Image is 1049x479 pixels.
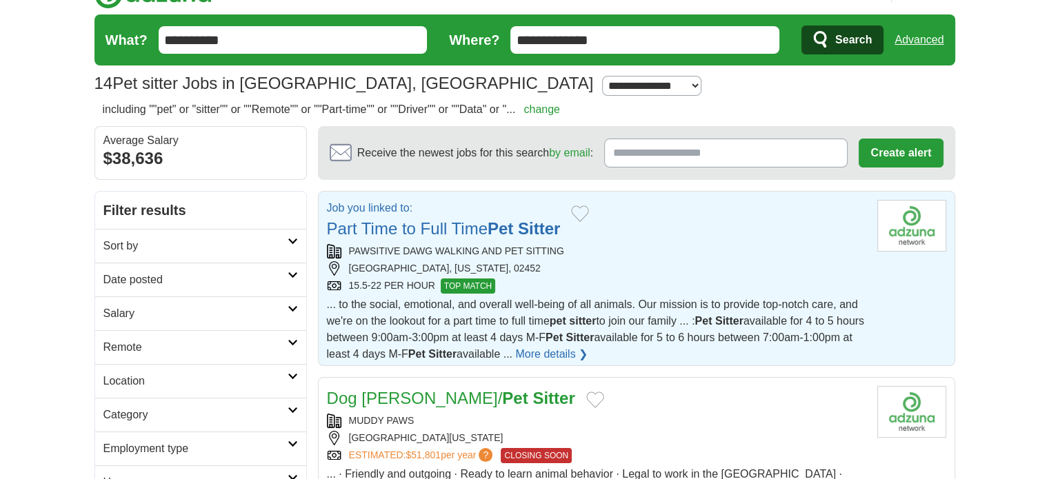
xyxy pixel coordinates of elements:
[835,26,872,54] span: Search
[546,332,563,343] strong: Pet
[715,315,743,327] strong: Sitter
[103,305,288,322] h2: Salary
[550,315,566,327] strong: pet
[501,448,572,463] span: CLOSING SOON
[103,146,298,171] div: $38,636
[695,315,712,327] strong: Pet
[449,30,499,50] label: Where?
[95,229,306,263] a: Sort by
[479,448,492,462] span: ?
[95,263,306,296] a: Date posted
[877,200,946,252] img: Company logo
[859,139,943,167] button: Create alert
[349,448,496,463] a: ESTIMATED:$51,801per year?
[569,315,596,327] strong: sitter
[357,145,593,161] span: Receive the newest jobs for this search :
[103,440,288,457] h2: Employment type
[95,192,306,229] h2: Filter results
[95,364,306,398] a: Location
[95,330,306,364] a: Remote
[801,26,883,54] button: Search
[877,386,946,438] img: Company logo
[549,147,590,159] a: by email
[95,398,306,431] a: Category
[103,407,288,423] h2: Category
[523,103,560,115] a: change
[95,296,306,330] a: Salary
[327,431,866,445] div: [GEOGRAPHIC_DATA][US_STATE]
[95,431,306,465] a: Employment type
[327,278,866,294] div: 15.5-22 PER HOUR
[408,348,426,360] strong: Pet
[518,219,560,238] strong: Sitter
[103,135,298,146] div: Average Salary
[895,26,943,54] a: Advanced
[327,219,561,238] a: Part Time to Full TimePet Sitter
[586,391,604,408] button: Add to favorite jobs
[94,74,594,92] h1: Pet sitter Jobs in [GEOGRAPHIC_DATA], [GEOGRAPHIC_DATA]
[327,244,866,258] div: PAWSITIVE DAWG WALKING AND PET SITTING
[488,219,513,238] strong: Pet
[103,101,560,118] h2: including ""pet" or "sitter"" or ""Remote"" or ""Part-time"" or ""Driver"" or ""Data" or "...
[94,71,113,96] span: 14
[566,332,594,343] strong: Sitter
[327,261,866,276] div: [GEOGRAPHIC_DATA], [US_STATE], 02452
[532,389,575,407] strong: Sitter
[441,278,495,294] span: TOP MATCH
[515,346,588,363] a: More details ❯
[428,348,457,360] strong: Sitter
[327,414,866,428] div: MUDDY PAWS
[571,205,589,222] button: Add to favorite jobs
[327,389,575,407] a: Dog [PERSON_NAME]/Pet Sitter
[106,30,148,50] label: What?
[406,449,441,460] span: $51,801
[327,200,561,216] p: Job you linked to:
[103,373,288,389] h2: Location
[327,298,864,360] span: ... to the social, emotional, and overall well-being of all animals. Our mission is to provide to...
[103,339,288,356] h2: Remote
[502,389,528,407] strong: Pet
[103,272,288,288] h2: Date posted
[103,238,288,254] h2: Sort by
